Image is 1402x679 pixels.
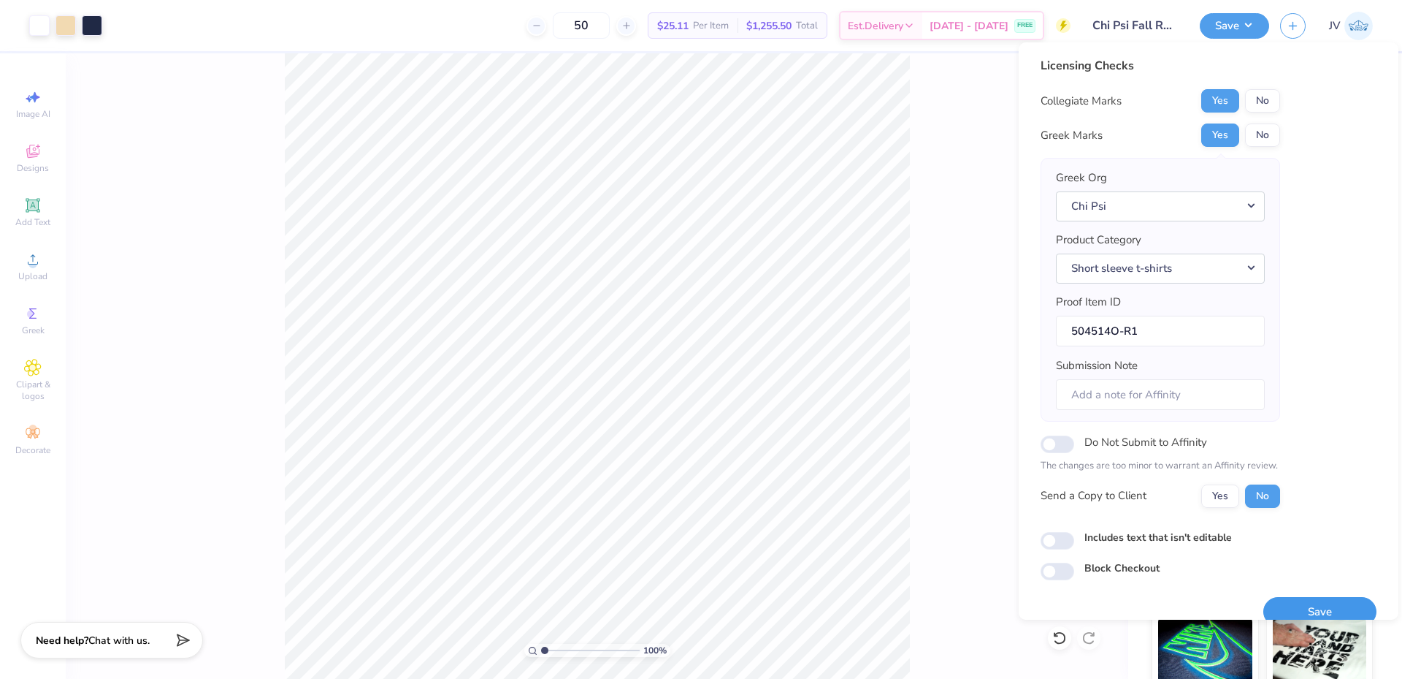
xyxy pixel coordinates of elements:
input: Add a note for Affinity [1056,379,1265,411]
div: Send a Copy to Client [1041,488,1146,504]
span: Per Item [693,18,729,34]
label: Includes text that isn't editable [1084,530,1232,545]
span: Add Text [15,216,50,228]
button: No [1245,485,1280,508]
img: Jo Vincent [1344,12,1373,40]
span: $1,255.50 [746,18,792,34]
strong: Need help? [36,634,88,648]
input: – – [553,12,610,39]
div: Collegiate Marks [1041,93,1122,110]
label: Proof Item ID [1056,294,1121,311]
button: Yes [1201,89,1239,113]
span: Total [796,18,818,34]
input: Untitled Design [1081,11,1189,40]
label: Greek Org [1056,170,1107,186]
span: $25.11 [657,18,689,34]
a: JV [1329,12,1373,40]
button: Yes [1201,485,1239,508]
span: [DATE] - [DATE] [930,18,1008,34]
div: Licensing Checks [1041,57,1280,75]
button: Save [1263,597,1376,627]
label: Block Checkout [1084,561,1160,576]
span: Decorate [15,444,50,456]
span: Est. Delivery [848,18,903,34]
label: Do Not Submit to Affinity [1084,433,1207,452]
button: No [1245,89,1280,113]
button: Short sleeve t-shirts [1056,254,1265,284]
span: 100 % [643,644,667,657]
span: FREE [1017,20,1033,31]
button: Save [1200,13,1269,39]
label: Product Category [1056,232,1141,249]
button: No [1245,124,1280,147]
span: JV [1329,18,1341,34]
div: Greek Marks [1041,127,1103,144]
button: Yes [1201,124,1239,147]
span: Upload [18,270,47,282]
p: The changes are too minor to warrant an Affinity review. [1041,459,1280,474]
button: Chi Psi [1056,191,1265,221]
span: Image AI [16,108,50,120]
span: Clipart & logos [7,379,58,402]
span: Chat with us. [88,634,150,648]
label: Submission Note [1056,357,1138,374]
span: Greek [22,325,45,336]
span: Designs [17,162,49,174]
